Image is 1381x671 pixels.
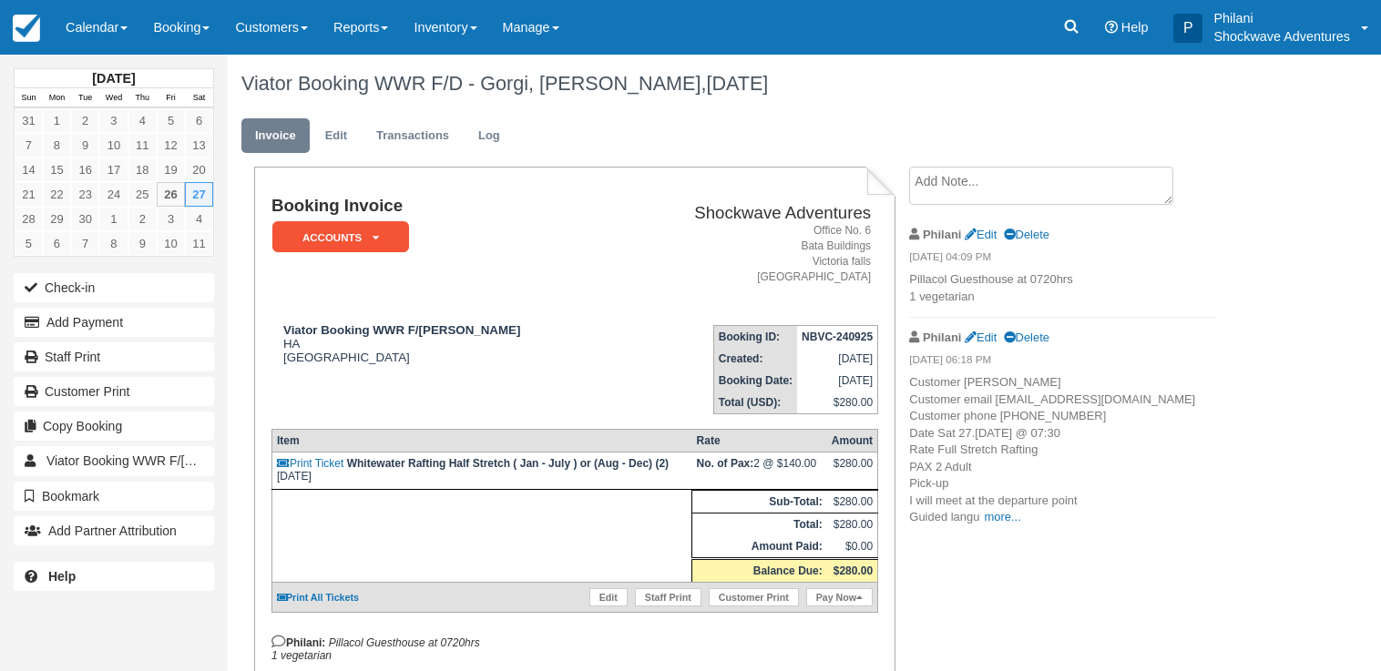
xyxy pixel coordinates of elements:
button: Add Partner Attribution [14,516,214,545]
a: 6 [43,231,71,256]
a: 7 [71,231,99,256]
a: 7 [15,133,43,158]
a: 2 [128,207,157,231]
a: 29 [43,207,71,231]
a: more... [984,510,1020,524]
a: 19 [157,158,185,182]
a: 5 [157,108,185,133]
a: 20 [185,158,213,182]
a: 10 [157,231,185,256]
a: Edit [965,228,997,241]
strong: No. of Pax [697,457,754,470]
a: 1 [99,207,128,231]
a: 21 [15,182,43,207]
a: 18 [128,158,157,182]
a: 30 [71,207,99,231]
a: 2 [71,108,99,133]
th: Fri [157,88,185,108]
th: Mon [43,88,71,108]
b: Help [48,569,76,584]
h1: Booking Invoice [271,197,615,216]
th: Thu [128,88,157,108]
a: 13 [185,133,213,158]
a: 17 [99,158,128,182]
a: Customer Print [709,588,799,606]
td: $280.00 [827,513,878,536]
strong: Whitewater Rafting Half Stretch ( Jan - July ) or (Aug - Dec) (2) [347,457,669,470]
a: 5 [15,231,43,256]
strong: NBVC-240925 [802,330,873,343]
th: Created: [713,348,797,370]
a: Staff Print [14,342,214,371]
a: Viator Booking WWR F/[PERSON_NAME] [14,446,214,475]
th: Amount [827,430,878,452]
span: [DATE] [706,72,768,95]
em: [DATE] 04:09 PM [909,249,1216,269]
a: 23 [71,182,99,207]
a: 15 [43,158,71,182]
a: Print All Tickets [277,592,359,603]
td: $280.00 [797,391,878,414]
a: 10 [99,133,128,158]
p: Philani [1213,9,1350,27]
button: Add Payment [14,308,214,337]
a: 26 [157,182,185,207]
a: 24 [99,182,128,207]
th: Item [271,430,691,452]
a: 31 [15,108,43,133]
th: Total: [692,513,827,536]
a: Print Ticket [277,457,343,470]
a: 27 [185,182,213,207]
a: Staff Print [635,588,701,606]
p: Customer [PERSON_NAME] Customer email [EMAIL_ADDRESS][DOMAIN_NAME] Customer phone [PHONE_NUMBER] ... [909,374,1216,526]
a: Log [465,118,514,154]
span: Help [1121,20,1149,35]
a: 25 [128,182,157,207]
a: 8 [43,133,71,158]
a: 4 [128,108,157,133]
a: 12 [157,133,185,158]
a: Edit [312,118,361,154]
td: [DATE] [797,370,878,391]
a: Pay Now [806,588,873,606]
address: Office No. 6 Bata Buildings Victoria falls [GEOGRAPHIC_DATA] [622,223,871,286]
a: 16 [71,158,99,182]
a: Invoice [241,118,310,154]
strong: Philani [923,330,961,344]
a: Delete [1004,330,1049,344]
strong: Philani [923,228,961,241]
em: ACCOUNTS [272,221,409,253]
div: $280.00 [832,457,873,484]
th: Wed [99,88,128,108]
a: 4 [185,207,213,231]
a: Delete [1004,228,1049,241]
td: $280.00 [827,491,878,513]
th: Tue [71,88,99,108]
th: Total (USD): [713,391,797,414]
td: [DATE] [797,348,878,370]
button: Bookmark [14,482,214,511]
a: 9 [128,231,157,256]
div: HA [GEOGRAPHIC_DATA] [271,323,615,364]
a: 6 [185,108,213,133]
a: 3 [99,108,128,133]
button: Check-in [14,273,214,302]
a: 3 [157,207,185,231]
a: 28 [15,207,43,231]
th: Rate [692,430,827,452]
a: Help [14,562,214,591]
i: Help [1105,21,1118,34]
em: [DATE] 06:18 PM [909,352,1216,372]
th: Booking ID: [713,326,797,349]
th: Sub-Total: [692,491,827,513]
strong: $280.00 [834,564,873,577]
div: P [1173,14,1202,43]
a: 14 [15,158,43,182]
img: checkfront-main-nav-mini-logo.png [13,15,40,42]
a: 1 [43,108,71,133]
strong: [DATE] [92,71,135,86]
th: Sat [185,88,213,108]
a: 8 [99,231,128,256]
h2: Shockwave Adventures [622,204,871,223]
a: 11 [185,231,213,256]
